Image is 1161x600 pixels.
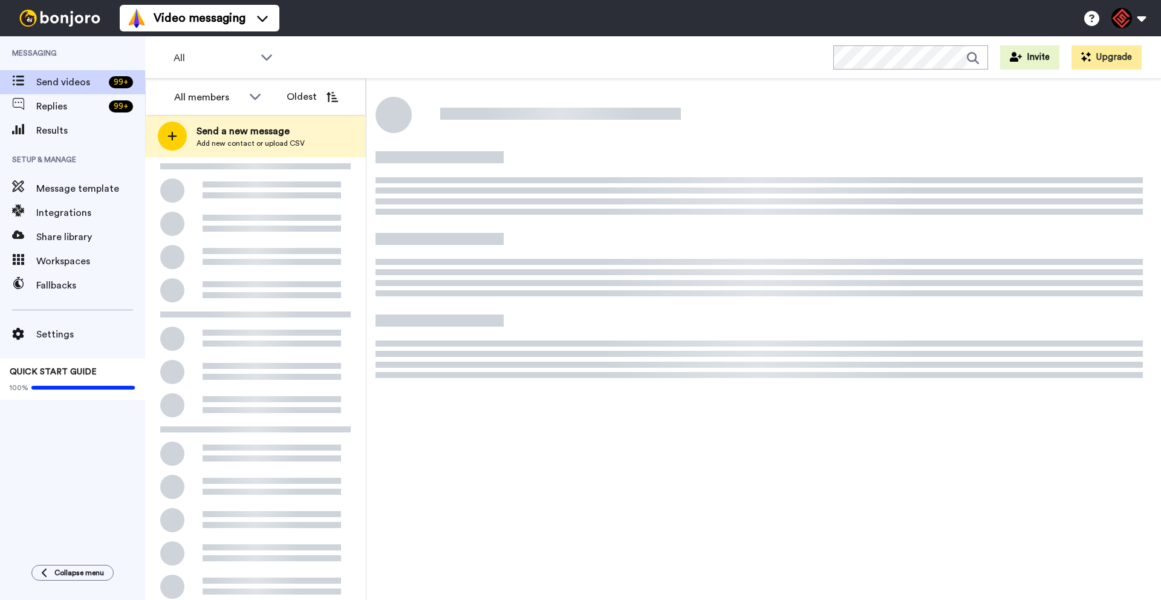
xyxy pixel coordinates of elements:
[10,368,97,376] span: QUICK START GUIDE
[10,383,28,393] span: 100%
[36,230,145,244] span: Share library
[36,254,145,269] span: Workspaces
[36,123,145,138] span: Results
[278,85,347,109] button: Oldest
[31,565,114,581] button: Collapse menu
[15,10,105,27] img: bj-logo-header-white.svg
[109,100,133,112] div: 99 +
[36,75,104,90] span: Send videos
[197,139,305,148] span: Add new contact or upload CSV
[36,327,145,342] span: Settings
[174,90,243,105] div: All members
[174,51,255,65] span: All
[154,10,246,27] span: Video messaging
[36,206,145,220] span: Integrations
[197,124,305,139] span: Send a new message
[36,181,145,196] span: Message template
[109,76,133,88] div: 99 +
[36,99,104,114] span: Replies
[1000,45,1059,70] button: Invite
[127,8,146,28] img: vm-color.svg
[36,278,145,293] span: Fallbacks
[1072,45,1142,70] button: Upgrade
[54,568,104,578] span: Collapse menu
